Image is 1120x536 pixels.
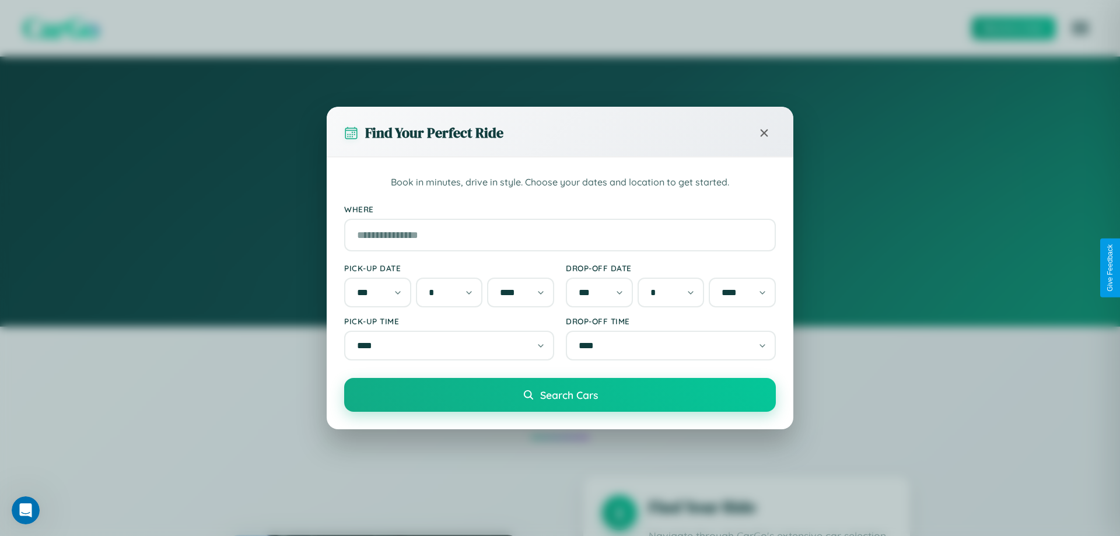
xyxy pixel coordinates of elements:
span: Search Cars [540,388,598,401]
button: Search Cars [344,378,776,412]
label: Pick-up Date [344,263,554,273]
label: Where [344,204,776,214]
label: Drop-off Time [566,316,776,326]
label: Drop-off Date [566,263,776,273]
label: Pick-up Time [344,316,554,326]
h3: Find Your Perfect Ride [365,123,503,142]
p: Book in minutes, drive in style. Choose your dates and location to get started. [344,175,776,190]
